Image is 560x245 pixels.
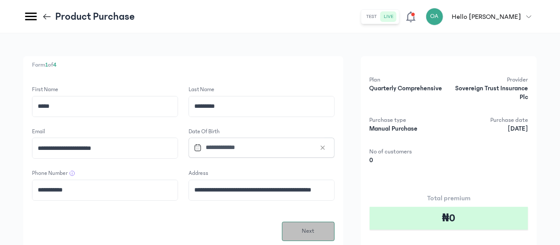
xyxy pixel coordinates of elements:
button: live [381,11,397,22]
p: Purchase date [451,116,528,124]
p: Hello [PERSON_NAME] [452,11,521,22]
p: No of customers [370,147,446,156]
p: [DATE] [451,124,528,133]
p: Total premium [370,193,528,203]
input: Datepicker input [190,138,325,157]
p: Form of [32,60,335,70]
p: Plan [370,75,446,84]
p: 0 [370,156,446,165]
button: OAHello [PERSON_NAME] [426,8,537,25]
label: Date of Birth [189,128,335,136]
span: 1 [45,61,48,68]
p: Purchase type [370,116,446,124]
label: Phone Number [32,169,68,178]
label: Email [32,128,45,136]
span: Next [302,227,314,236]
label: Last Name [189,85,214,94]
p: Manual Purchase [370,124,446,133]
label: Address [189,169,208,178]
p: Quarterly Comprehensive [370,84,446,93]
button: test [363,11,381,22]
button: Next [282,222,335,241]
p: Product Purchase [55,10,135,24]
p: Sovereign Trust Insurance Plc [451,84,528,102]
div: OA [426,8,443,25]
span: 4 [53,61,57,68]
p: Provider [451,75,528,84]
div: ₦0 [370,207,528,230]
label: First Name [32,85,58,94]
